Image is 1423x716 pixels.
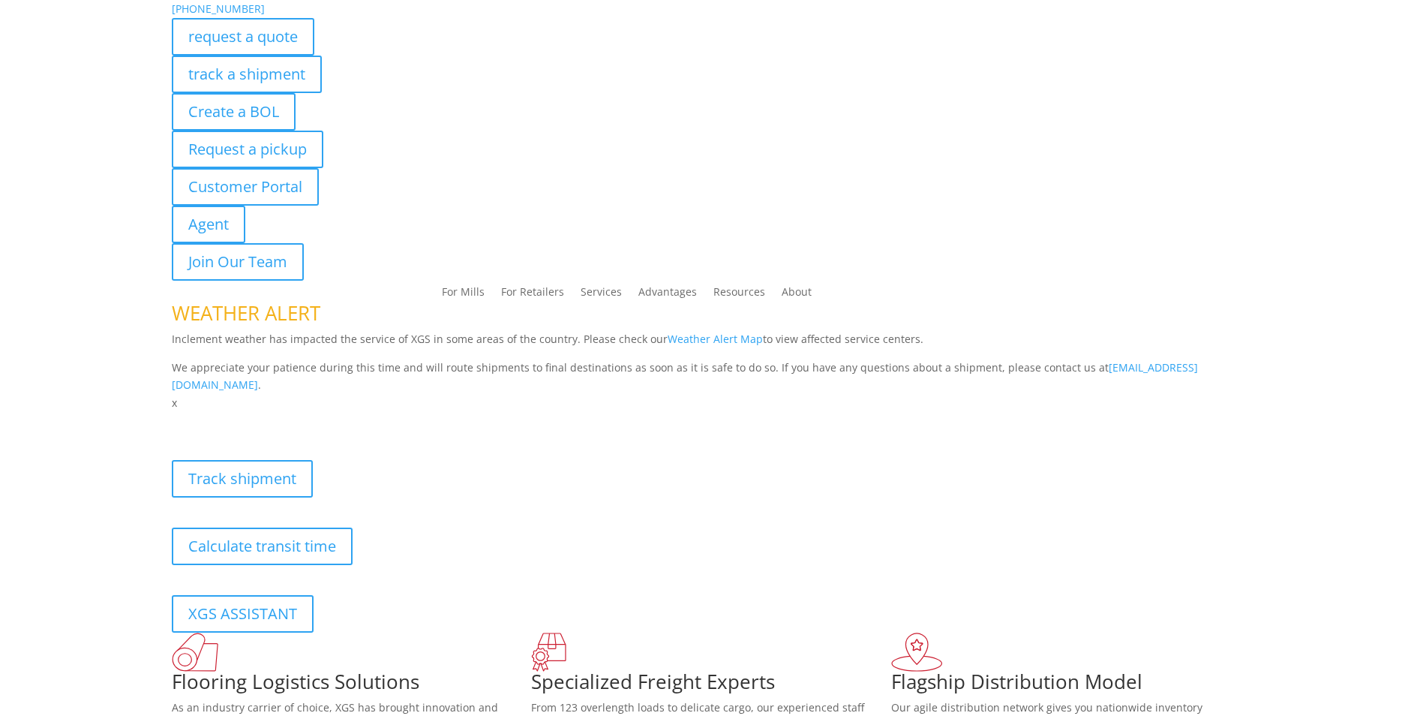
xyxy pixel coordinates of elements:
a: For Retailers [501,287,564,303]
a: Weather Alert Map [668,332,763,346]
a: Track shipment [172,460,313,498]
a: Join Our Team [172,243,304,281]
p: We appreciate your patience during this time and will route shipments to final destinations as so... [172,359,1252,395]
a: About [782,287,812,303]
a: Create a BOL [172,93,296,131]
img: xgs-icon-focused-on-flooring-red [531,633,566,672]
a: Request a pickup [172,131,323,168]
a: Resources [713,287,765,303]
span: WEATHER ALERT [172,299,320,326]
h1: Flagship Distribution Model [891,672,1251,699]
a: For Mills [442,287,485,303]
a: Calculate transit time [172,528,353,565]
b: Visibility, transparency, and control for your entire supply chain. [172,414,506,429]
a: Customer Portal [172,168,319,206]
h1: Specialized Freight Experts [531,672,891,699]
a: XGS ASSISTANT [172,595,314,633]
h1: Flooring Logistics Solutions [172,672,532,699]
a: [PHONE_NUMBER] [172,2,265,16]
img: xgs-icon-flagship-distribution-model-red [891,633,943,672]
a: Services [581,287,622,303]
p: Inclement weather has impacted the service of XGS in some areas of the country. Please check our ... [172,330,1252,359]
a: Agent [172,206,245,243]
img: xgs-icon-total-supply-chain-intelligence-red [172,633,218,672]
a: request a quote [172,18,314,56]
a: Advantages [638,287,697,303]
p: x [172,394,1252,412]
a: track a shipment [172,56,322,93]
